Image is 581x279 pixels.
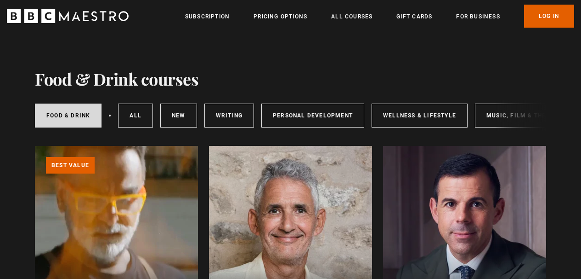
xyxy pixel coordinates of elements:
a: All Courses [331,12,372,21]
a: Writing [204,104,254,128]
nav: Primary [185,5,574,28]
a: Personal Development [261,104,364,128]
a: New [160,104,197,128]
svg: BBC Maestro [7,9,129,23]
h1: Food & Drink courses [35,69,198,88]
a: Food & Drink [35,104,102,128]
p: Best value [46,157,95,174]
a: For business [456,12,500,21]
a: Pricing Options [254,12,307,21]
a: Gift Cards [396,12,432,21]
a: Log In [524,5,574,28]
a: All [118,104,153,128]
a: Subscription [185,12,230,21]
a: Wellness & Lifestyle [372,104,468,128]
a: Music, Film & Theatre [475,104,573,128]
